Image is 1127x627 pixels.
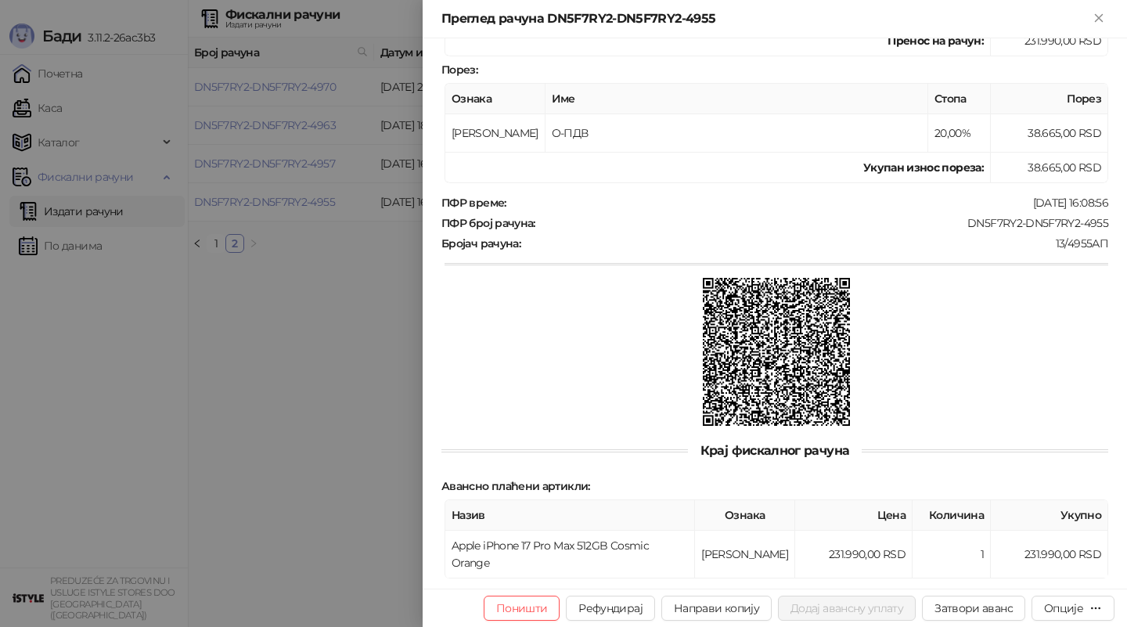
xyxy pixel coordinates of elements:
[991,114,1108,153] td: 38.665,00 RSD
[991,153,1108,183] td: 38.665,00 RSD
[441,236,520,250] strong: Бројач рачуна :
[445,531,695,578] td: Apple iPhone 17 Pro Max 512GB Cosmic Orange
[441,216,535,230] strong: ПФР број рачуна :
[441,479,590,493] strong: Авансно плаћени артикли :
[928,84,991,114] th: Стопа
[695,500,795,531] th: Ознака
[888,34,984,48] strong: Пренос на рачун :
[537,216,1110,230] div: DN5F7RY2-DN5F7RY2-4955
[795,500,913,531] th: Цена
[695,531,795,578] td: [PERSON_NAME]
[991,84,1108,114] th: Порез
[913,500,991,531] th: Количина
[991,531,1108,578] td: 231.990,00 RSD
[445,84,545,114] th: Ознака
[991,500,1108,531] th: Укупно
[778,596,916,621] button: Додај авансну уплату
[545,114,928,153] td: О-ПДВ
[928,114,991,153] td: 20,00%
[441,63,477,77] strong: Порез :
[484,596,560,621] button: Поништи
[991,26,1108,56] td: 231.990,00 RSD
[688,443,862,458] span: Крај фискалног рачуна
[445,114,545,153] td: [PERSON_NAME]
[703,278,851,426] img: QR код
[445,500,695,531] th: Назив
[661,596,772,621] button: Направи копију
[441,9,1089,28] div: Преглед рачуна DN5F7RY2-DN5F7RY2-4955
[1089,9,1108,28] button: Close
[922,596,1025,621] button: Затвори аванс
[1044,601,1083,615] div: Опције
[1032,596,1114,621] button: Опције
[441,196,506,210] strong: ПФР време :
[795,531,913,578] td: 231.990,00 RSD
[545,84,928,114] th: Име
[863,160,984,175] strong: Укупан износ пореза:
[674,601,759,615] span: Направи копију
[508,196,1110,210] div: [DATE] 16:08:56
[522,236,1110,250] div: 13/4955АП
[566,596,655,621] button: Рефундирај
[913,531,991,578] td: 1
